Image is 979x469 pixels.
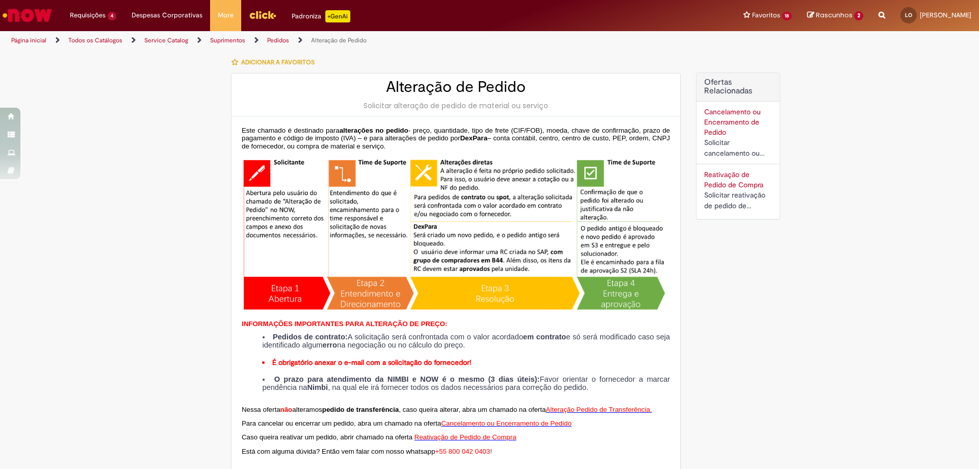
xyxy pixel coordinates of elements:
[435,448,490,455] span: +55 800 042 0403
[546,405,650,413] a: Alteração Pedido de Transferência
[273,333,348,341] strong: Pedidos de contrato:
[210,36,245,44] a: Suprimentos
[340,127,408,134] span: alterações no pedido
[1,5,54,26] img: ServiceNow
[546,406,650,413] span: Alteração Pedido de Transferência
[807,11,863,20] a: Rascunhos
[132,10,202,20] span: Despesas Corporativas
[523,333,566,341] strong: em contrato
[242,320,447,328] span: INFORMAÇÕES IMPORTANTES PARA ALTERAÇÃO DE PREÇO:
[415,433,517,441] span: Reativação de Pedido de Compra
[242,79,670,95] h2: Alteração de Pedido
[415,432,517,441] a: Reativação de Pedido de Compra
[704,190,772,211] div: Solicitar reativação de pedido de compra cancelado ou bloqueado.
[816,10,853,20] span: Rascunhos
[322,406,399,413] strong: pedido de transferência
[274,375,540,383] strong: O prazo para atendimento da NIMBI e NOW é o mesmo (3 dias úteis):
[8,31,645,50] ul: Trilhas de página
[231,52,320,73] button: Adicionar a Favoritos
[905,12,912,18] span: LO
[460,134,487,142] span: DexPara
[262,333,670,349] li: A solicitação será confrontada com o valor acordado e só será modificado caso seja identificado a...
[854,11,863,20] span: 2
[704,107,761,137] a: Cancelamento ou Encerramento de Pedido
[272,358,471,367] strong: É obrigatório anexar o e-mail com a solicitação do fornecedor!
[68,36,122,44] a: Todos os Catálogos
[280,406,293,413] span: não
[242,127,340,134] span: Este chamado é destinado para
[752,10,780,20] span: Favoritos
[242,419,441,427] span: Para cancelar ou encerrar um pedido, abra um chamado na oferta
[241,58,315,66] span: Adicionar a Favoritos
[704,78,772,96] h2: Ofertas Relacionadas
[292,406,546,413] span: alteramos , caso queira alterar, abra um chamado na oferta
[108,12,116,20] span: 4
[267,36,289,44] a: Pedidos
[323,341,338,349] strong: erro
[307,383,328,391] strong: Nimbi
[70,10,106,20] span: Requisições
[650,406,652,413] span: .
[441,419,572,427] span: Cancelamento ou Encerramento de Pedido
[242,406,280,413] span: Nessa oferta
[262,376,670,391] li: Favor orientar o fornecedor a marcar pendência na , na qual ele irá fornecer todos os dados neces...
[292,10,350,22] div: Padroniza
[242,101,670,111] div: Solicitar alteração de pedido de material ou serviço
[696,72,780,219] div: Ofertas Relacionadas
[311,36,367,44] a: Alteração de Pedido
[11,36,46,44] a: Página inicial
[441,418,572,427] a: Cancelamento ou Encerramento de Pedido
[490,448,492,455] span: !
[242,433,413,441] span: Caso queira reativar um pedido, abrir chamado na oferta
[920,11,971,19] span: [PERSON_NAME]
[242,448,435,455] span: Está com alguma dúvida? Então vem falar com nosso whatsapp
[782,12,792,20] span: 18
[704,170,763,189] a: Reativação de Pedido de Compra
[242,134,670,150] span: – conta contábil, centro, centro de custo, PEP, ordem, CNPJ de fornecedor, ou compra de material ...
[249,7,276,22] img: click_logo_yellow_360x200.png
[242,127,670,142] span: - preço, quantidade, tipo de frete (CIF/FOB), moeda, chave de confirmação, prazo de pagamento e c...
[325,10,350,22] p: +GenAi
[218,10,234,20] span: More
[144,36,188,44] a: Service Catalog
[704,137,772,159] div: Solicitar cancelamento ou encerramento de Pedido.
